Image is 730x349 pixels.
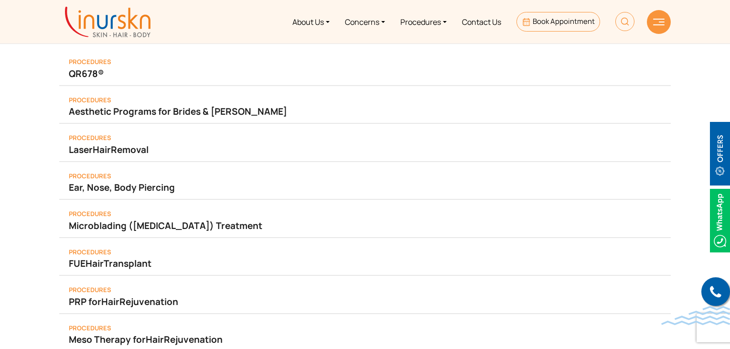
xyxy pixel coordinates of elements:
[661,306,730,325] img: bluewave
[69,248,111,256] span: Procedures
[69,143,661,156] a: LaserHairRemoval
[454,4,509,40] a: Contact Us
[653,19,665,25] img: hamLine.svg
[710,189,730,252] img: Whatsappicon
[69,295,661,308] a: PRP forHairRejuvenation
[710,215,730,225] a: Whatsappicon
[285,4,337,40] a: About Us
[615,12,634,31] img: HeaderSearch
[69,324,111,332] span: Procedures
[69,257,661,270] a: FUEHairTransplant
[69,333,661,346] a: Meso Therapy forHairRejuvenation
[69,219,661,232] a: Microblading ([MEDICAL_DATA]) Treatment
[65,7,150,37] img: inurskn-logo
[337,4,393,40] a: Concerns
[86,257,104,270] span: Hair
[93,143,111,156] span: Hair
[69,57,111,66] span: Procedures
[69,67,661,80] a: QR678®
[69,285,111,294] span: Procedures
[393,4,454,40] a: Procedures
[69,133,111,142] span: Procedures
[69,172,111,180] span: Procedures
[69,181,661,194] a: Ear, Nose, Body Piercing
[146,333,164,346] span: Hair
[101,295,119,308] span: Hair
[533,16,595,26] span: Book Appointment
[710,122,730,185] img: offerBt
[69,105,661,118] a: Aesthetic Programs for Brides & [PERSON_NAME]
[69,96,111,104] span: Procedures
[516,12,600,32] a: Book Appointment
[69,209,111,218] span: Procedures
